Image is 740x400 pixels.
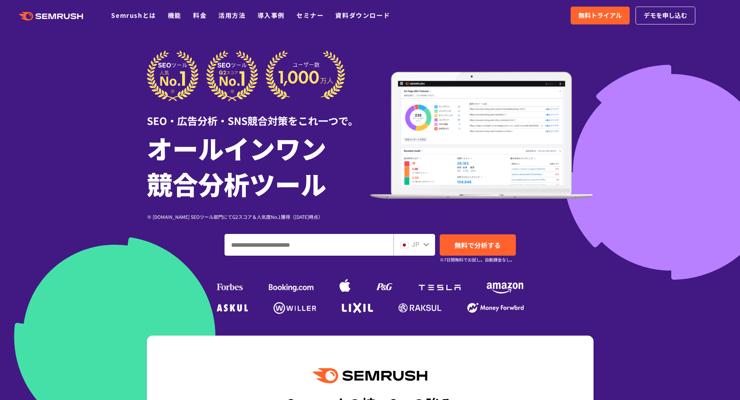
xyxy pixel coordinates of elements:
a: 資料ダウンロード [335,10,390,20]
a: 無料で分析する [440,234,516,256]
a: 機能 [168,10,181,20]
a: デモを申し込む [636,7,695,24]
a: 無料トライアル [571,7,630,24]
span: JP [412,239,419,249]
a: セミナー [296,10,324,20]
input: ドメイン、キーワードまたはURLを入力してください [225,234,393,255]
a: 活用方法 [218,10,246,20]
span: デモを申し込む [644,10,687,21]
h1: オールインワン 競合分析ツール [147,130,370,201]
small: ※7日間無料でお試し。自動課金なし。 [440,256,515,263]
img: Semrush [313,368,427,383]
a: 料金 [193,10,207,20]
div: SEO・広告分析・SNS競合対策をこれ一つで。 [147,101,370,128]
div: ※ [DOMAIN_NAME] SEOツール部門にてG2スコア＆人気度No.1獲得（[DATE]時点） [147,213,370,220]
a: 導入事例 [258,10,285,20]
span: 無料トライアル [578,10,622,21]
span: 無料で分析する [454,240,501,250]
a: Semrushとは [111,10,156,20]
